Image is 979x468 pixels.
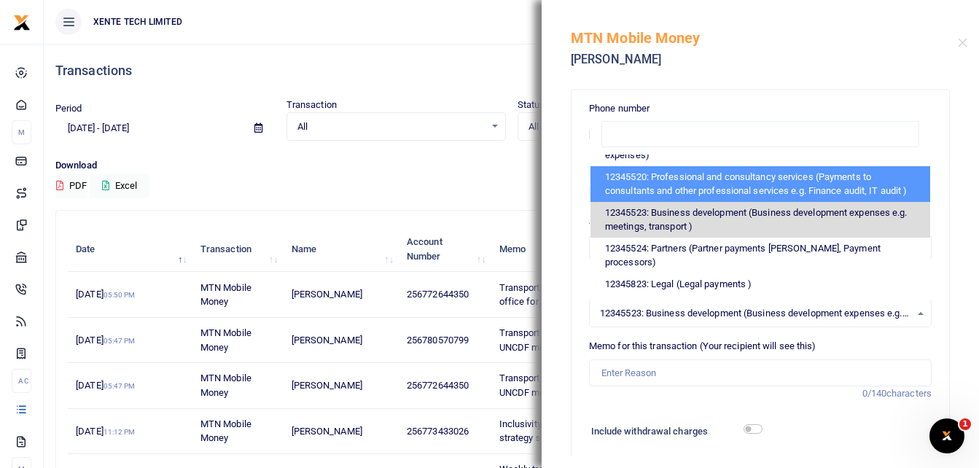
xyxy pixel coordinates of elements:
h6: [PHONE_NUMBER] [589,129,932,141]
a: logo-small logo-large logo-large [13,16,31,27]
li: 12345520: Professional and consultancy services (Payments to consultants and other professional s... [590,166,930,202]
span: [PERSON_NAME] [292,335,362,346]
label: Transaction [286,98,337,112]
span: 256772644350 [407,289,469,300]
th: Name: activate to sort column ascending [283,227,398,272]
input: UGX [589,234,932,262]
small: 05:47 PM [104,337,136,345]
span: [DATE] [76,289,135,300]
h6: Include withdrawal charges [591,426,756,437]
span: Transport facilitation for UNCDF meeting [499,373,601,398]
small: 05:50 PM [104,291,136,299]
input: Enter Reason [589,359,932,387]
p: Download [55,158,967,173]
span: 256780570799 [407,335,469,346]
th: Transaction: activate to sort column ascending [192,227,284,272]
span: All [528,120,716,134]
span: MTN Mobile Money [200,327,251,353]
li: 12345524: Partners (Partner payments [PERSON_NAME], Payment processors) [590,238,930,273]
span: [PERSON_NAME] [292,380,362,391]
span: 1 [959,418,971,430]
span: [DATE] [76,426,135,437]
span: 256772644350 [407,380,469,391]
th: Date: activate to sort column descending [68,227,192,272]
h6: [PERSON_NAME] [589,185,932,197]
h5: [PERSON_NAME] [571,52,958,67]
th: Account Number: activate to sort column ascending [399,227,491,272]
button: PDF [55,173,87,198]
small: 05:47 PM [104,382,136,390]
li: M [12,120,31,144]
span: 12345523: Business development (Business development expenses e.g. meetings, transport ) [600,306,910,321]
input: select period [55,116,243,141]
th: Memo: activate to sort column ascending [491,227,641,272]
label: Memo for this transaction (Your recipient will see this) [589,339,816,354]
span: 0/140 [862,388,887,399]
span: Inclusivity requirements strategy session [499,418,599,444]
span: Transport refund for 2 days to office for meetings [499,282,624,308]
label: Amount you want to send [589,214,695,228]
span: Transport facilitation for UNCDF meeting [499,327,601,353]
span: MTN Mobile Money [200,282,251,308]
span: characters [886,388,932,399]
button: Excel [90,173,149,198]
label: Phone number [589,101,650,116]
label: Reason you are spending [589,273,694,287]
li: 12345527: Marketing and PR (Marketing expenses e.g. online ads, events ) [590,295,930,330]
span: [PERSON_NAME] [292,426,362,437]
label: Status [518,98,545,112]
small: 11:12 PM [104,428,136,436]
label: Period [55,101,82,116]
span: [DATE] [76,335,135,346]
h5: MTN Mobile Money [571,29,958,47]
span: [DATE] [76,380,135,391]
iframe: Intercom live chat [929,418,964,453]
label: Recipient's name [589,157,660,172]
li: Ac [12,369,31,393]
button: Close [958,38,967,47]
img: logo-small [13,14,31,31]
span: [PERSON_NAME] [292,289,362,300]
span: All [297,120,485,134]
li: 12345523: Business development (Business development expenses e.g. meetings, transport ) [590,202,930,238]
span: MTN Mobile Money [200,418,251,444]
span: 256773433026 [407,426,469,437]
span: XENTE TECH LIMITED [87,15,188,28]
li: 12345823: Legal (Legal payments ) [590,273,930,295]
h4: Transactions [55,63,967,79]
span: MTN Mobile Money [200,373,251,398]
